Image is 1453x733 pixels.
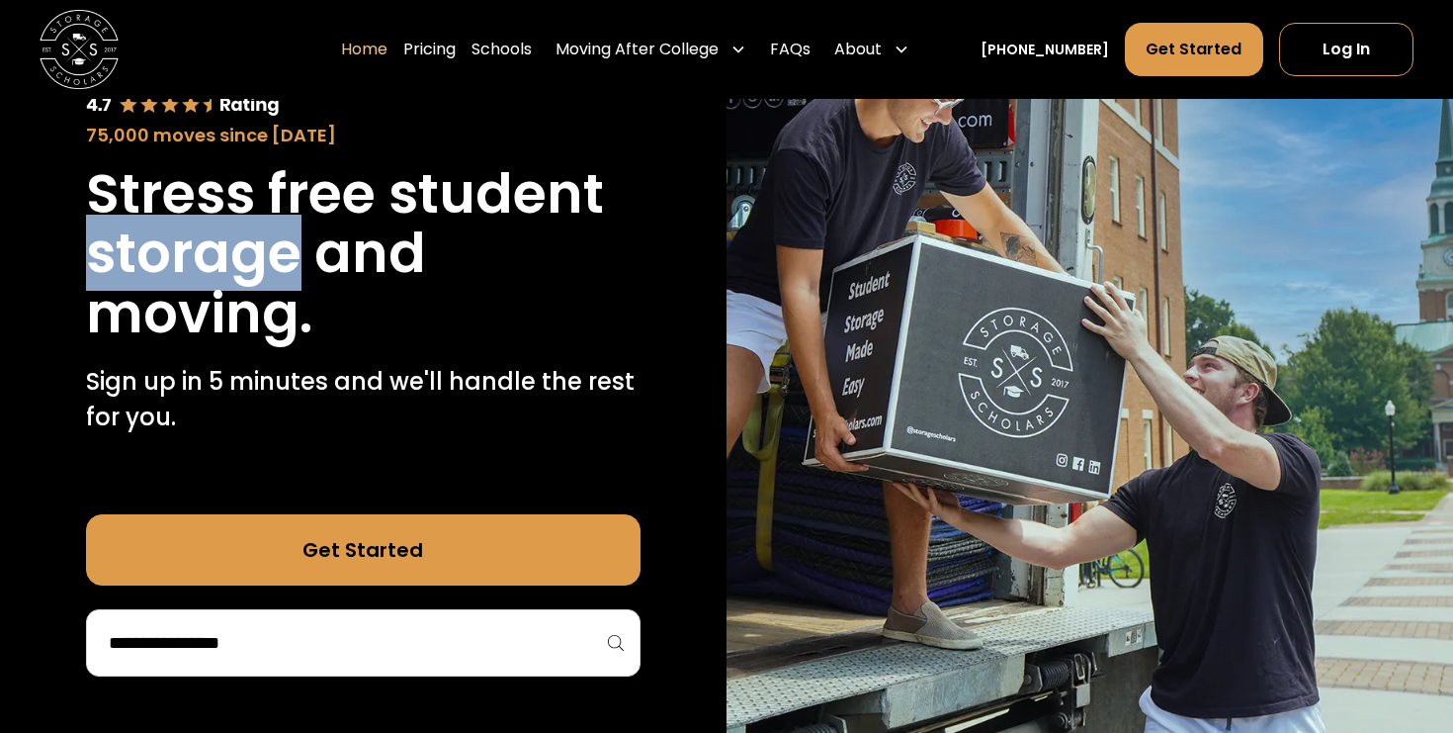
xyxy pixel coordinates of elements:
div: Moving After College [548,22,754,77]
h1: Stress free student storage and moving. [86,164,641,344]
a: Pricing [403,22,456,77]
div: 75,000 moves since [DATE] [86,122,641,148]
a: Log In [1279,23,1413,76]
a: FAQs [770,22,811,77]
a: Get Started [86,514,641,586]
a: Home [341,22,387,77]
div: About [834,38,882,61]
a: [PHONE_NUMBER] [981,40,1109,60]
div: Moving After College [556,38,719,61]
p: Sign up in 5 minutes and we'll handle the rest for you. [86,364,641,435]
img: Storage Scholars main logo [40,10,119,89]
div: About [826,22,917,77]
a: Get Started [1125,23,1262,76]
a: Schools [471,22,532,77]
